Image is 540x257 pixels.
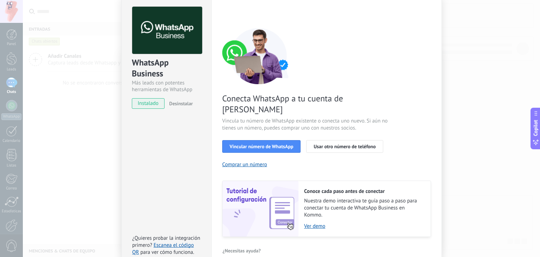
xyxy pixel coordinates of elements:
span: para ver cómo funciona. [140,249,194,256]
span: ¿Quieres probar la integración primero? [132,235,200,249]
span: Copilot [532,120,539,136]
span: Conecta WhatsApp a tu cuenta de [PERSON_NAME] [222,93,390,115]
button: Usar otro número de teléfono [306,140,383,153]
button: Desinstalar [166,98,193,109]
span: Nuestra demo interactiva te guía paso a paso para conectar tu cuenta de WhatsApp Business en Kommo. [304,198,424,219]
span: Desinstalar [169,100,193,107]
button: ¿Necesitas ayuda? [222,245,261,256]
span: instalado [132,98,164,109]
a: Ver demo [304,223,424,230]
div: WhatsApp Business [132,57,201,80]
div: Más leads con potentes herramientas de WhatsApp [132,80,201,93]
span: Usar otro número de teléfono [314,144,375,149]
span: Vincular número de WhatsApp [230,144,293,149]
button: Vincular número de WhatsApp [222,140,301,153]
span: Vincula tu número de WhatsApp existente o conecta uno nuevo. Si aún no tienes un número, puedes c... [222,118,390,132]
span: ¿Necesitas ayuda? [223,248,261,253]
button: Comprar un número [222,161,267,168]
h2: Conoce cada paso antes de conectar [304,188,424,195]
img: connect number [222,28,296,84]
a: Escanea el código QR [132,242,194,256]
img: logo_main.png [132,7,202,54]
